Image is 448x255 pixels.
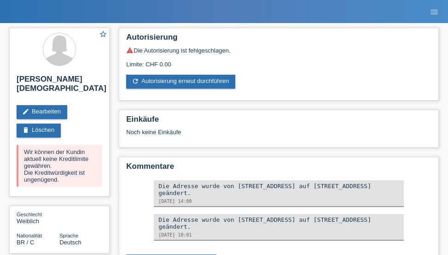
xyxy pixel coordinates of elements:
a: deleteLöschen [17,124,61,137]
i: warning [126,47,134,54]
span: Deutsch [59,239,81,246]
div: Weiblich [17,211,59,225]
div: Die Autorisierung ist fehlgeschlagen. [126,47,431,54]
span: Brasilien / C / 27.10.2003 [17,239,34,246]
div: Limite: CHF 0.00 [126,54,431,68]
i: edit [22,108,29,115]
div: [DATE] 14:00 [158,199,399,204]
i: menu [430,7,439,17]
span: Geschlecht [17,212,42,217]
span: Sprache [59,233,78,238]
a: editBearbeiten [17,105,67,119]
a: menu [425,9,443,14]
span: Nationalität [17,233,42,238]
a: refreshAutorisierung erneut durchführen [126,75,235,89]
div: [DATE] 10:01 [158,232,399,237]
div: Noch keine Einkäufe [126,129,431,142]
h2: Kommentare [126,162,431,176]
a: star_border [99,30,107,40]
i: delete [22,126,29,134]
div: Die Adresse wurde von [STREET_ADDRESS] auf [STREET_ADDRESS] geändert. [158,183,399,196]
h2: [PERSON_NAME][DEMOGRAPHIC_DATA] [17,75,102,98]
div: Wir können der Kundin aktuell keine Kreditlimite gewähren. Die Kreditwürdigkeit ist ungenügend. [17,145,102,187]
div: Die Adresse wurde von [STREET_ADDRESS] auf [STREET_ADDRESS] geändert. [158,216,399,230]
i: refresh [132,77,139,85]
i: star_border [99,30,107,38]
h2: Einkäufe [126,115,431,129]
h2: Autorisierung [126,33,431,47]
